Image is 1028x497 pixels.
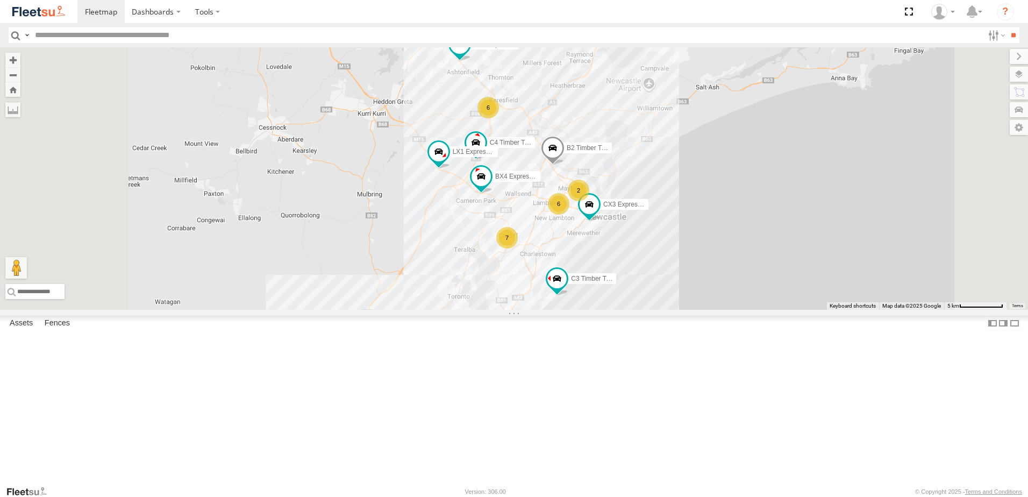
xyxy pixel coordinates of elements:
label: Hide Summary Table [1009,316,1020,331]
label: Dock Summary Table to the Right [998,316,1009,331]
button: Zoom Home [5,82,20,97]
span: C4 Timber Truck [490,139,537,147]
div: 7 [496,227,518,248]
a: Visit our Website [6,486,55,497]
a: Terms (opens in new tab) [1012,304,1023,308]
label: Map Settings [1010,120,1028,135]
div: 6 [477,97,499,118]
i: ? [997,3,1014,20]
label: Search Query [23,27,31,43]
button: Zoom in [5,53,20,67]
span: B2 Timber Truck [567,144,613,152]
label: Measure [5,102,20,117]
span: 5 km [947,303,959,309]
label: Search Filter Options [984,27,1007,43]
span: C3 Timber Truck [571,275,618,282]
button: Keyboard shortcuts [830,302,876,310]
span: BX4 Express Ute [495,173,544,180]
span: CX3 Express Ute [603,201,653,208]
a: Terms and Conditions [965,488,1022,495]
div: 2 [568,180,589,201]
div: James Cullen [927,4,959,20]
img: fleetsu-logo-horizontal.svg [11,4,67,19]
label: Dock Summary Table to the Left [987,316,998,331]
label: Fences [39,316,75,331]
button: Drag Pegman onto the map to open Street View [5,257,27,279]
div: © Copyright 2025 - [915,488,1022,495]
span: Map data ©2025 Google [882,303,941,309]
span: LX1 Express Ute [453,148,501,156]
div: 6 [548,193,569,215]
button: Map Scale: 5 km per 78 pixels [944,302,1006,310]
div: Version: 306.00 [465,488,506,495]
label: Assets [4,316,38,331]
button: Zoom out [5,67,20,82]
